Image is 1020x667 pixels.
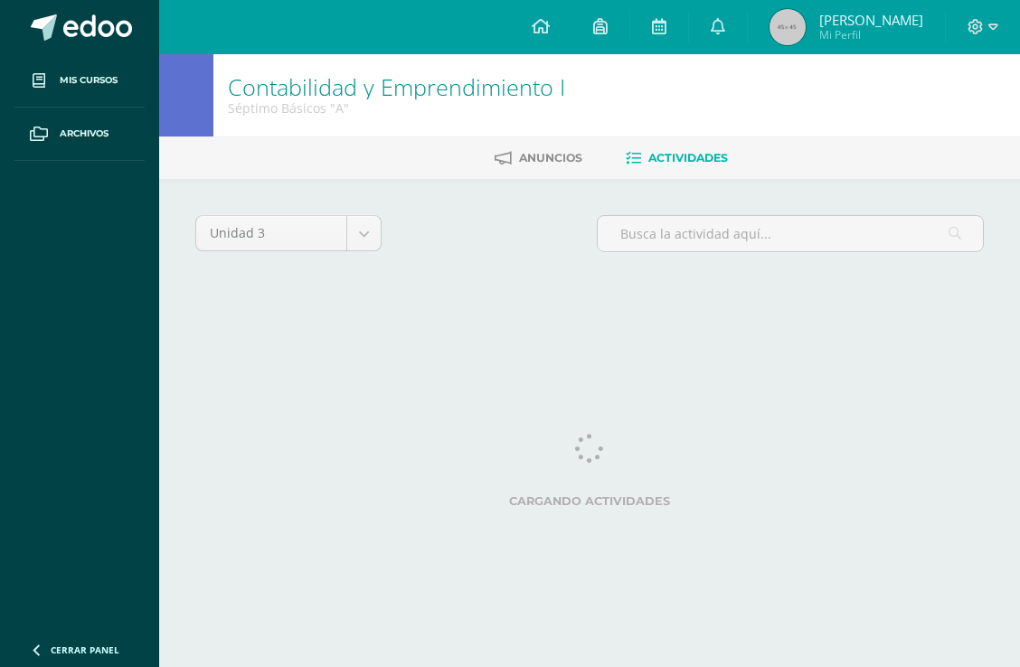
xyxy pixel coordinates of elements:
[770,9,806,45] img: 45x45
[495,144,582,173] a: Anuncios
[626,144,728,173] a: Actividades
[819,11,923,29] span: [PERSON_NAME]
[519,151,582,164] span: Anuncios
[648,151,728,164] span: Actividades
[60,73,118,88] span: Mis cursos
[210,216,333,250] span: Unidad 3
[60,127,109,141] span: Archivos
[196,216,381,250] a: Unidad 3
[51,644,119,656] span: Cerrar panel
[195,494,984,508] label: Cargando actividades
[14,54,145,108] a: Mis cursos
[228,74,565,99] h1: Contabilidad y Emprendimiento I
[819,27,923,42] span: Mi Perfil
[598,216,983,251] input: Busca la actividad aquí...
[228,71,565,102] a: Contabilidad y Emprendimiento I
[228,99,565,117] div: Séptimo Básicos 'A'
[14,108,145,161] a: Archivos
